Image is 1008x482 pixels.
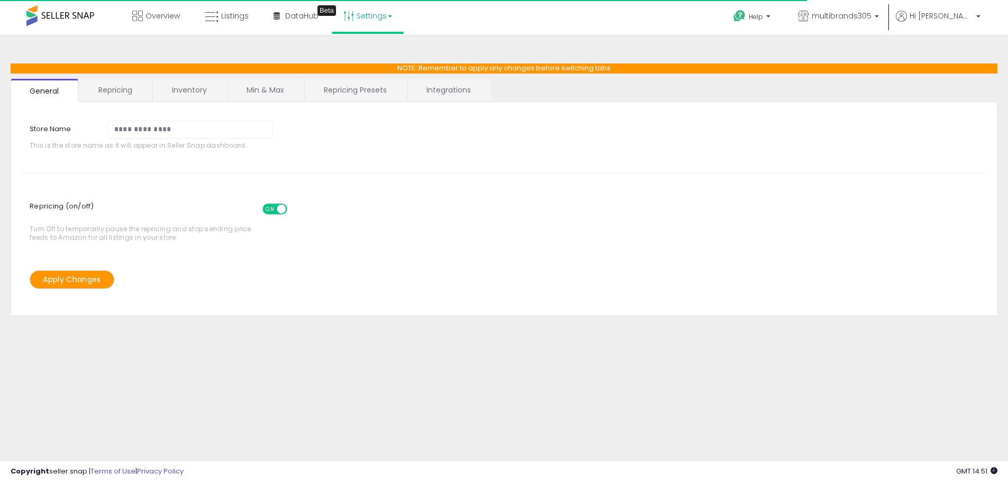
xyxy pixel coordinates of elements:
i: Get Help [733,10,746,23]
span: 2025-09-6 14:51 GMT [956,466,997,476]
a: Terms of Use [90,466,135,476]
span: Help [749,12,763,21]
span: Repricing (on/off) [30,196,297,225]
span: This is the store name as it will appear in Seller Snap dashboard. [30,141,280,149]
a: Hi [PERSON_NAME] [896,11,980,34]
label: Store Name [22,121,99,134]
span: Overview [146,11,180,21]
a: Privacy Policy [137,466,184,476]
a: Inventory [153,79,226,101]
a: Repricing [79,79,151,101]
div: seller snap | | [11,467,184,477]
a: Min & Max [228,79,303,101]
p: NOTE: Remember to apply any changes before switching tabs [11,63,997,74]
a: Help [725,2,781,34]
a: General [11,79,78,102]
div: Tooltip anchor [317,5,336,16]
a: Repricing Presets [305,79,406,101]
a: Integrations [407,79,490,101]
span: DataHub [285,11,319,21]
span: Listings [221,11,249,21]
button: Apply Changes [30,270,114,289]
span: Hi [PERSON_NAME] [910,11,973,21]
strong: Copyright [11,466,49,476]
span: ON [264,205,277,214]
span: Turn Off to temporarily pause the repricing and stop sending price feeds to Amazon for all listin... [30,198,257,241]
span: OFF [286,205,303,214]
span: multibrands305 [812,11,871,21]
